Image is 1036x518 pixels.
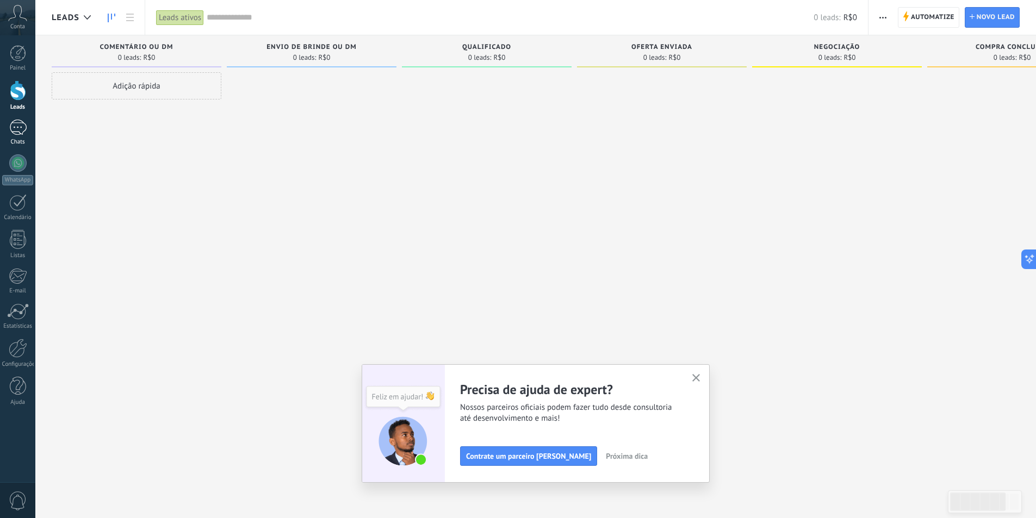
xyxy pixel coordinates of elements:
div: Leads [2,104,34,111]
span: Qualificado [462,43,511,51]
span: Contrate um parceiro [PERSON_NAME] [466,452,591,460]
button: Próxima dica [601,448,653,464]
span: 0 leads: [293,54,317,61]
div: E-mail [2,288,34,295]
div: Calendário [2,214,34,221]
span: Comentário ou DM [100,43,173,51]
span: R$0 [843,54,855,61]
a: Novo lead [965,7,1020,28]
span: Envio de brinde ou DM [266,43,356,51]
div: Configurações [2,361,34,368]
span: R$0 [843,13,857,23]
div: WhatsApp [2,175,33,185]
span: Negociação [814,43,860,51]
div: Listas [2,252,34,259]
span: Novo lead [977,8,1015,27]
span: 0 leads: [994,54,1017,61]
h2: Precisa de ajuda de expert? [460,381,679,398]
div: Chats [2,139,34,146]
div: Adição rápida [52,72,221,99]
span: 0 leads: [468,54,492,61]
span: Conta [10,23,25,30]
div: Ajuda [2,399,34,406]
span: R$0 [668,54,680,61]
span: Automatize [911,8,954,27]
div: Estatísticas [2,323,34,330]
button: Mais [875,7,891,28]
a: Automatize [898,7,959,28]
a: Lista [121,7,139,28]
div: Leads ativos [156,10,204,26]
button: Contrate um parceiro [PERSON_NAME] [460,446,597,466]
div: Envio de brinde ou DM [232,43,391,53]
span: R$0 [1019,54,1031,61]
span: R$0 [493,54,505,61]
div: Oferta enviada [582,43,741,53]
span: Leads [52,13,79,23]
span: R$0 [318,54,330,61]
span: R$0 [143,54,155,61]
div: Qualificado [407,43,566,53]
div: Painel [2,65,34,72]
span: Nossos parceiros oficiais podem fazer tudo desde consultoria até desenvolvimento e mais! [460,402,679,424]
span: Próxima dica [606,452,648,460]
div: Negociação [758,43,916,53]
span: 0 leads: [643,54,667,61]
span: 0 leads: [814,13,840,23]
span: 0 leads: [118,54,141,61]
div: Comentário ou DM [57,43,216,53]
span: 0 leads: [818,54,842,61]
a: Leads [102,7,121,28]
span: Oferta enviada [631,43,692,51]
